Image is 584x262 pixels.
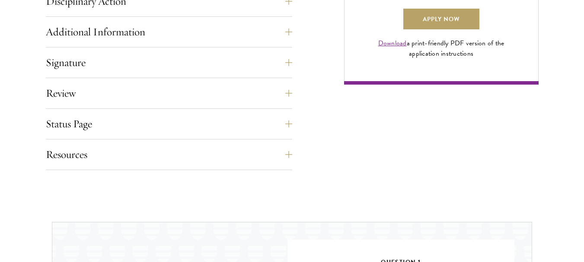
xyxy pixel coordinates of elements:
[368,38,514,59] div: a print-friendly PDF version of the application instructions
[46,52,292,73] button: Signature
[46,144,292,165] button: Resources
[46,114,292,134] button: Status Page
[378,38,407,48] a: Download
[403,9,479,29] a: Apply Now
[46,22,292,42] button: Additional Information
[46,83,292,104] button: Review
